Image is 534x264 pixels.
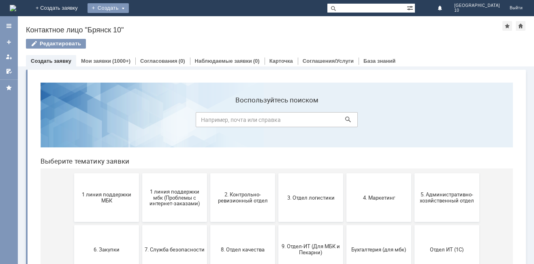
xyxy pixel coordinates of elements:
div: Добавить в избранное [502,21,512,31]
button: Финансовый отдел [176,201,241,249]
span: Отдел ИТ (1С) [383,170,443,176]
a: Согласования [140,58,177,64]
img: logo [10,5,16,11]
header: Выберите тематику заявки [6,81,479,89]
span: Отдел-ИТ (Офис) [111,222,171,228]
span: 6. Закупки [43,170,103,176]
button: 1 линия поддержки мбк (Проблемы с интернет-заказами) [108,97,173,146]
button: Бухгалтерия (для мбк) [312,149,377,198]
span: 3. Отдел логистики [247,118,307,124]
a: Мои заявки [81,58,111,64]
div: Контактное лицо "Брянск 10" [26,26,502,34]
button: 2. Контрольно-ревизионный отдел [176,97,241,146]
div: (0) [253,58,260,64]
button: 7. Служба безопасности [108,149,173,198]
span: Франчайзинг [247,222,307,228]
a: Карточка [269,58,293,64]
span: 8. Отдел качества [179,170,239,176]
a: Перейти на домашнюю страницу [10,5,16,11]
span: Финансовый отдел [179,222,239,228]
span: 7. Служба безопасности [111,170,171,176]
input: Например, почта или справка [162,36,324,51]
span: 5. Административно-хозяйственный отдел [383,115,443,128]
button: Отдел ИТ (1С) [380,149,445,198]
a: Мои согласования [2,65,15,78]
div: Создать [88,3,129,13]
button: 4. Маркетинг [312,97,377,146]
a: Соглашения/Услуги [303,58,354,64]
a: База знаний [363,58,395,64]
span: 10 [454,8,500,13]
button: 1 линия поддержки МБК [40,97,105,146]
span: Это соглашение не активно! [315,219,375,231]
span: Бухгалтерия (для мбк) [315,170,375,176]
button: 9. Отдел-ИТ (Для МБК и Пекарни) [244,149,309,198]
button: Отдел-ИТ (Офис) [108,201,173,249]
div: (1000+) [112,58,130,64]
span: 4. Маркетинг [315,118,375,124]
button: 8. Отдел качества [176,149,241,198]
span: [GEOGRAPHIC_DATA] [454,3,500,8]
a: Наблюдаемые заявки [195,58,252,64]
button: 3. Отдел логистики [244,97,309,146]
div: Сделать домашней страницей [516,21,525,31]
span: 9. Отдел-ИТ (Для МБК и Пекарни) [247,167,307,179]
a: Создать заявку [31,58,71,64]
button: Это соглашение не активно! [312,201,377,249]
span: 1 линия поддержки мбк (Проблемы с интернет-заказами) [111,112,171,130]
a: Мои заявки [2,50,15,63]
a: Создать заявку [2,36,15,49]
span: Отдел-ИТ (Битрикс24 и CRM) [43,219,103,231]
span: 2. Контрольно-ревизионный отдел [179,115,239,128]
span: Расширенный поиск [407,4,415,11]
button: 5. Административно-хозяйственный отдел [380,97,445,146]
div: (0) [179,58,185,64]
span: 1 линия поддержки МБК [43,115,103,128]
button: Отдел-ИТ (Битрикс24 и CRM) [40,201,105,249]
button: Франчайзинг [244,201,309,249]
label: Воспользуйтесь поиском [162,20,324,28]
button: [PERSON_NAME]. Услуги ИТ для МБК (оформляет L1) [380,201,445,249]
span: [PERSON_NAME]. Услуги ИТ для МБК (оформляет L1) [383,216,443,234]
button: 6. Закупки [40,149,105,198]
